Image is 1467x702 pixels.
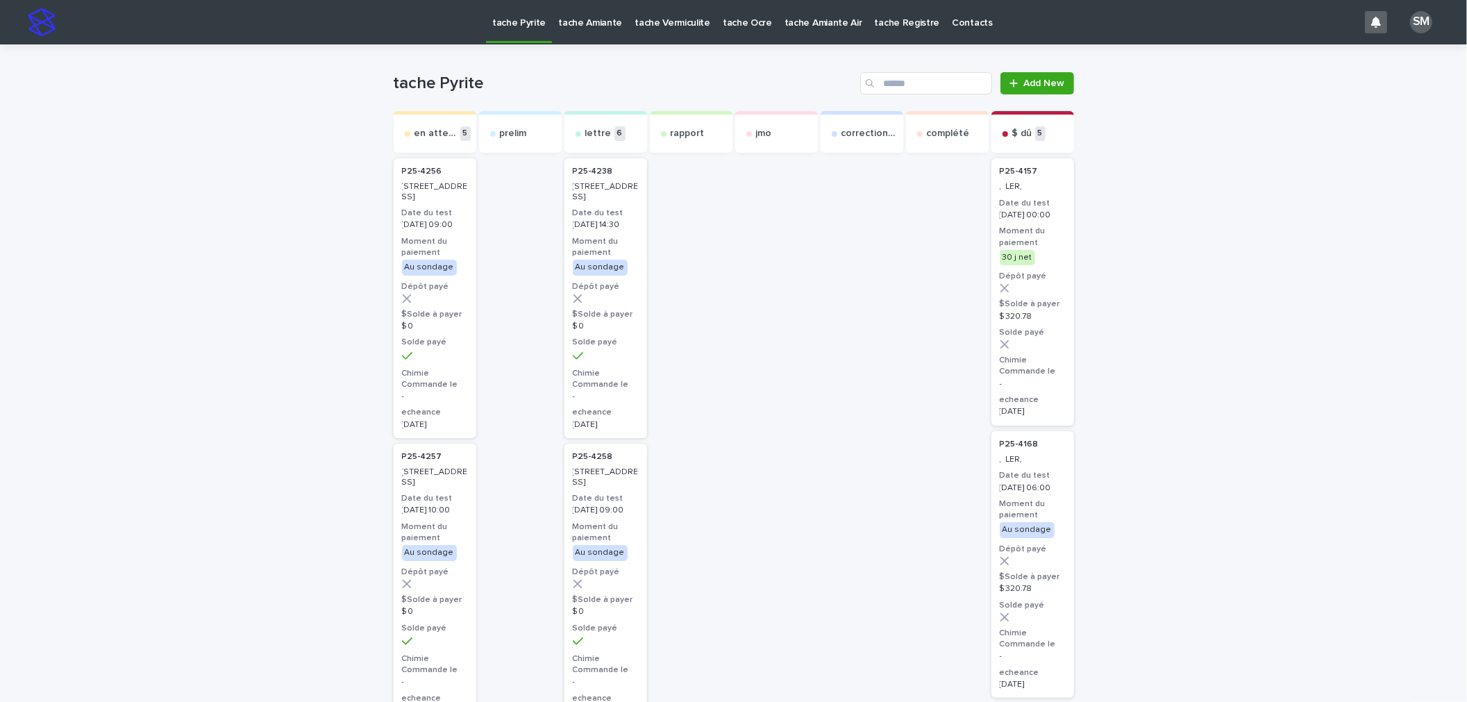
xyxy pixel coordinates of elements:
[573,182,639,202] p: [STREET_ADDRESS]
[1000,499,1066,521] h3: Moment du paiement
[573,677,639,687] p: -
[1000,167,1038,176] p: P25-4157
[756,128,772,140] p: jmo
[573,407,639,418] h3: echeance
[1000,667,1066,678] h3: echeance
[1000,312,1066,321] p: $ 320.78
[573,467,639,487] p: [STREET_ADDRESS]
[991,158,1074,426] a: P25-4157 , LER,Date du test[DATE] 00:00Moment du paiement30 j netDépôt payé$Solde à payer$ 320.78...
[402,220,468,230] p: [DATE] 09:00
[402,594,468,605] h3: $Solde à payer
[1000,651,1066,661] p: -
[573,623,639,634] h3: Solde payé
[1012,128,1032,140] p: $ dû
[402,623,468,634] h3: Solde payé
[573,521,639,544] h3: Moment du paiement
[1000,198,1066,209] h3: Date du test
[402,309,468,320] h3: $Solde à payer
[1000,299,1066,310] h3: $Solde à payer
[500,128,527,140] p: prelim
[573,452,613,462] p: P25-4258
[402,493,468,504] h3: Date du test
[394,74,855,94] h1: tache Pyrite
[860,72,992,94] input: Search
[1000,226,1066,248] h3: Moment du paiement
[1000,407,1066,417] p: [DATE]
[1000,544,1066,555] h3: Dépôt payé
[1000,483,1066,493] p: [DATE] 06:00
[1000,440,1039,449] p: P25-4168
[1000,584,1066,594] p: $ 320.78
[671,128,705,140] p: rapport
[402,467,468,487] p: [STREET_ADDRESS]
[573,321,639,331] p: $ 0
[573,594,639,605] h3: $Solde à payer
[402,420,468,430] p: [DATE]
[402,392,468,401] p: -
[1000,394,1066,406] h3: echeance
[402,653,468,676] h3: Chimie Commande le
[573,392,639,401] p: -
[573,545,628,560] div: Au sondage
[414,128,458,140] p: en attente
[1000,379,1066,389] p: -
[573,167,613,176] p: P25-4238
[402,260,457,275] div: Au sondage
[1000,600,1066,611] h3: Solde payé
[402,236,468,258] h3: Moment du paiement
[585,128,612,140] p: lettre
[573,208,639,219] h3: Date du test
[402,182,468,202] p: [STREET_ADDRESS]
[1000,571,1066,583] h3: $Solde à payer
[573,260,628,275] div: Au sondage
[614,126,626,141] p: 6
[402,321,468,331] p: $ 0
[460,126,471,141] p: 5
[927,128,970,140] p: complété
[1000,250,1035,265] div: 30 j net
[1000,210,1066,220] p: [DATE] 00:00
[573,281,639,292] h3: Dépôt payé
[28,8,56,36] img: stacker-logo-s-only.png
[573,653,639,676] h3: Chimie Commande le
[1035,126,1046,141] p: 5
[1000,182,1066,192] p: , LER,
[402,281,468,292] h3: Dépôt payé
[1000,470,1066,481] h3: Date du test
[1000,355,1066,377] h3: Chimie Commande le
[402,208,468,219] h3: Date du test
[402,167,442,176] p: P25-4256
[402,567,468,578] h3: Dépôt payé
[402,607,468,617] p: $ 0
[841,128,898,140] p: correction exp
[1000,455,1066,465] p: , LER,
[1024,78,1065,88] span: Add New
[1000,327,1066,338] h3: Solde payé
[573,309,639,320] h3: $Solde à payer
[573,368,639,390] h3: Chimie Commande le
[402,521,468,544] h3: Moment du paiement
[573,567,639,578] h3: Dépôt payé
[394,158,476,438] a: P25-4256 [STREET_ADDRESS]Date du test[DATE] 09:00Moment du paiementAu sondageDépôt payé$Solde à p...
[402,368,468,390] h3: Chimie Commande le
[573,220,639,230] p: [DATE] 14:30
[1000,72,1073,94] a: Add New
[1000,628,1066,650] h3: Chimie Commande le
[402,545,457,560] div: Au sondage
[564,158,647,438] a: P25-4238 [STREET_ADDRESS]Date du test[DATE] 14:30Moment du paiementAu sondageDépôt payé$Solde à p...
[573,236,639,258] h3: Moment du paiement
[402,337,468,348] h3: Solde payé
[1000,522,1055,537] div: Au sondage
[402,407,468,418] h3: echeance
[402,677,468,687] p: -
[1000,680,1066,690] p: [DATE]
[573,607,639,617] p: $ 0
[1410,11,1432,33] div: SM
[573,337,639,348] h3: Solde payé
[991,431,1074,699] a: P25-4168 , LER,Date du test[DATE] 06:00Moment du paiementAu sondageDépôt payé$Solde à payer$ 320....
